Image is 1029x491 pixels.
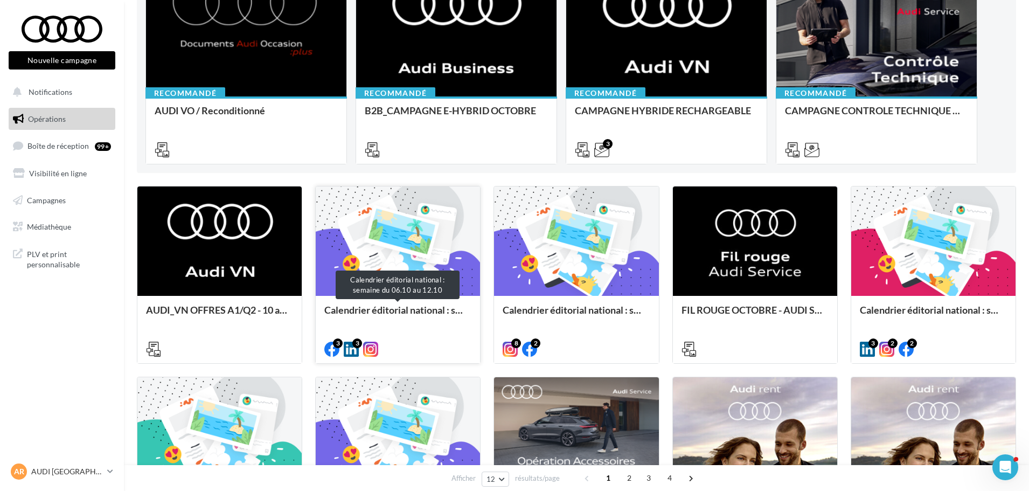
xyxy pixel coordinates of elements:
[776,87,856,99] div: Recommandé
[785,105,968,127] div: CAMPAGNE CONTROLE TECHNIQUE 25€ OCTOBRE
[6,81,113,103] button: Notifications
[155,105,338,127] div: AUDI VO / Reconditionné
[356,87,435,99] div: Recommandé
[28,114,66,123] span: Opérations
[336,271,460,299] div: Calendrier éditorial national : semaine du 06.10 au 12.10
[352,338,362,348] div: 3
[365,105,548,127] div: B2B_CAMPAGNE E-HYBRID OCTOBRE
[29,169,87,178] span: Visibilité en ligne
[95,142,111,151] div: 99+
[14,466,24,477] span: AR
[145,87,225,99] div: Recommandé
[27,195,66,204] span: Campagnes
[27,247,111,270] span: PLV et print personnalisable
[451,473,476,483] span: Afficher
[511,338,521,348] div: 8
[146,305,293,326] div: AUDI_VN OFFRES A1/Q2 - 10 au 31 octobre
[661,469,678,487] span: 4
[9,461,115,482] a: AR AUDI [GEOGRAPHIC_DATA]
[486,475,496,483] span: 12
[6,134,117,157] a: Boîte de réception99+
[9,51,115,70] button: Nouvelle campagne
[29,87,72,96] span: Notifications
[640,469,657,487] span: 3
[482,472,509,487] button: 12
[907,338,917,348] div: 2
[575,105,758,127] div: CAMPAGNE HYBRIDE RECHARGEABLE
[31,466,103,477] p: AUDI [GEOGRAPHIC_DATA]
[6,189,117,212] a: Campagnes
[333,338,343,348] div: 3
[868,338,878,348] div: 3
[6,216,117,238] a: Médiathèque
[600,469,617,487] span: 1
[888,338,898,348] div: 2
[621,469,638,487] span: 2
[860,305,1007,326] div: Calendrier éditorial national : semaine du 22.09 au 28.09
[27,141,89,150] span: Boîte de réception
[6,162,117,185] a: Visibilité en ligne
[603,139,613,149] div: 3
[6,108,117,130] a: Opérations
[531,338,540,348] div: 2
[566,87,645,99] div: Recommandé
[324,305,471,326] div: Calendrier éditorial national : semaine du 06.10 au 12.10
[27,222,71,231] span: Médiathèque
[6,243,117,274] a: PLV et print personnalisable
[503,305,650,326] div: Calendrier éditorial national : semaine du 29.09 au 05.10
[992,454,1018,480] iframe: Intercom live chat
[515,473,560,483] span: résultats/page
[682,305,829,326] div: FIL ROUGE OCTOBRE - AUDI SERVICE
